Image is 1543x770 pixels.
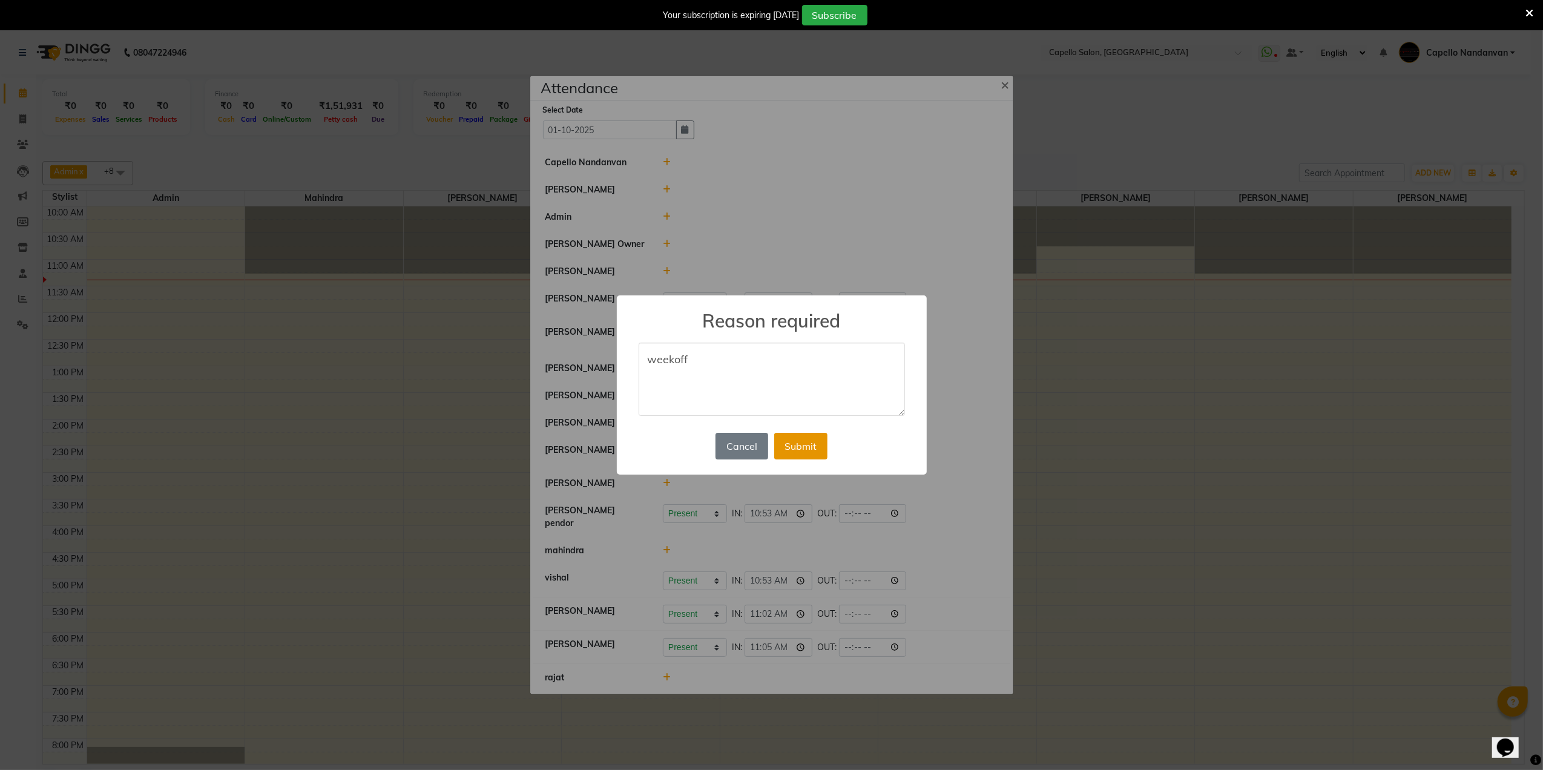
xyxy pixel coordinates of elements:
button: Cancel [716,433,768,459]
iframe: chat widget [1492,722,1531,758]
button: Submit [774,433,827,459]
h2: Reason required [617,295,927,332]
div: Your subscription is expiring [DATE] [663,9,800,22]
button: Subscribe [802,5,867,25]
